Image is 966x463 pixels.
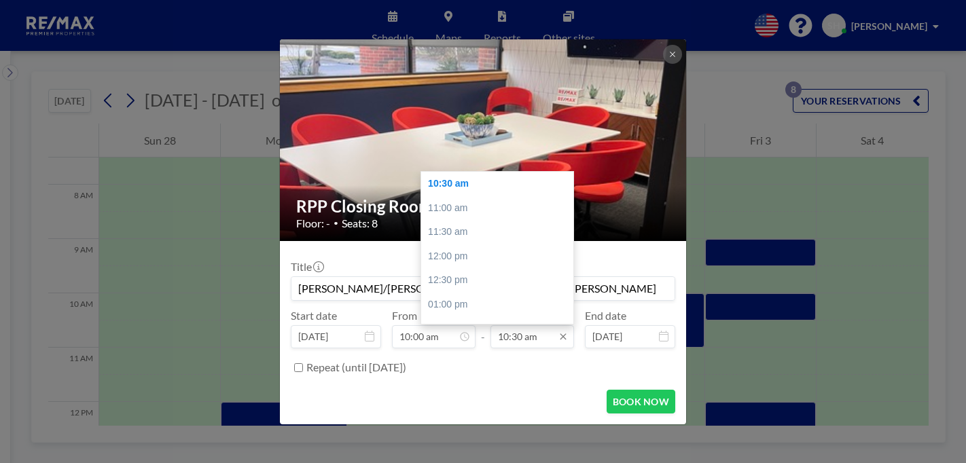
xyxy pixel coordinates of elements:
label: Repeat (until [DATE]) [306,360,406,374]
label: Title [291,260,323,274]
div: 12:00 pm [421,244,580,269]
div: 11:00 am [421,196,580,221]
span: Seats: 8 [342,217,378,230]
div: 12:30 pm [421,268,580,293]
span: Floor: - [296,217,330,230]
div: 01:00 pm [421,293,580,317]
span: • [334,218,338,228]
div: 01:30 pm [421,317,580,341]
div: 11:30 am [421,220,580,244]
input: Stephanie's reservation [291,277,675,300]
div: 10:30 am [421,172,580,196]
button: BOOK NOW [607,390,675,413]
label: Start date [291,309,337,322]
span: - [481,314,485,344]
h2: RPP Closing Room [296,196,671,217]
label: From [392,309,417,322]
label: End date [585,309,626,322]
